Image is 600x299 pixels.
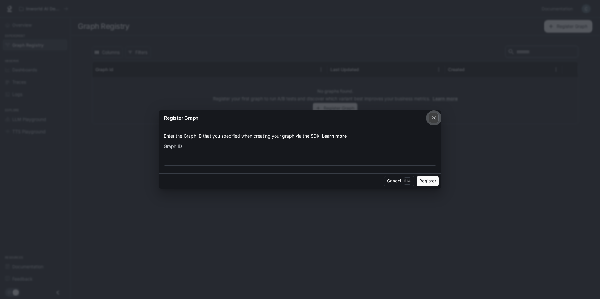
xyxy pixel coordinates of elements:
[404,177,411,184] p: Esc
[164,133,436,139] p: Enter the Graph ID that you specified when creating your graph via the SDK.
[164,144,182,149] p: Graph ID
[384,176,414,186] button: CancelEsc
[322,133,347,139] a: Learn more
[164,114,199,122] p: Register Graph
[417,176,439,186] button: Register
